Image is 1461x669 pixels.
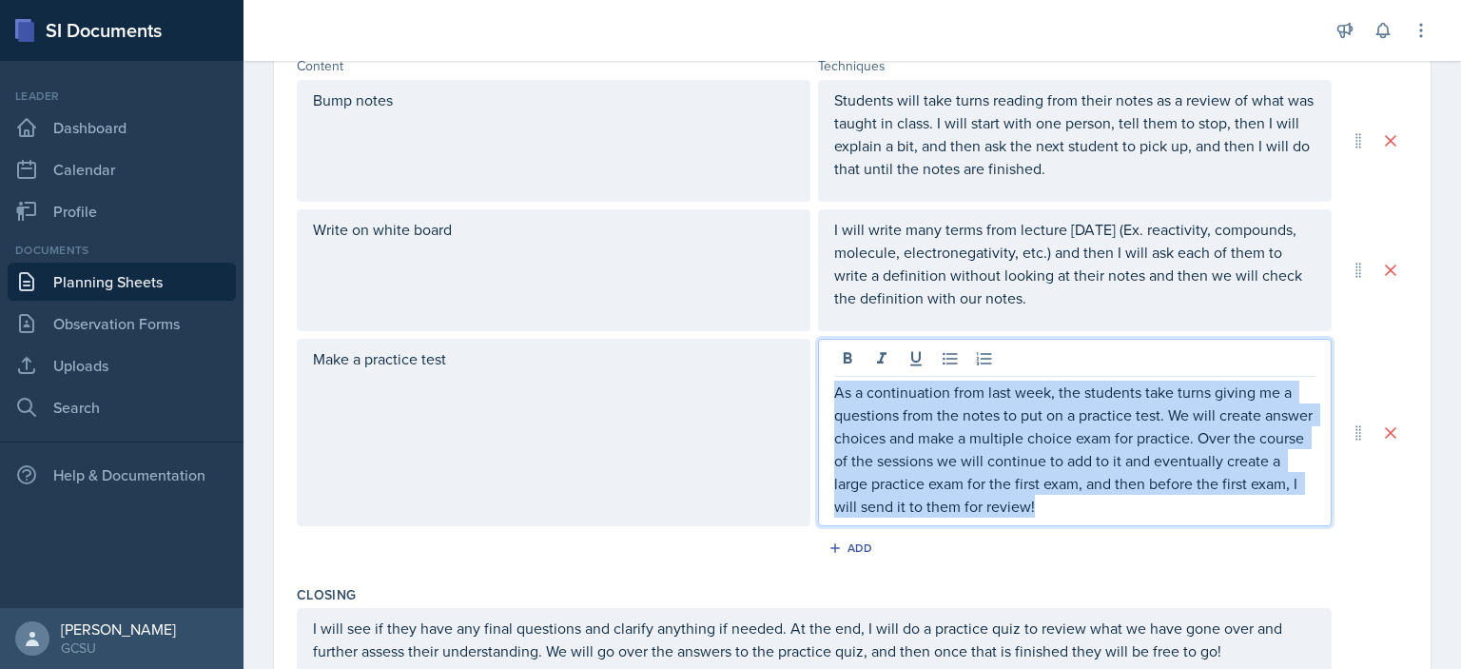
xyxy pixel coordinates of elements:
p: I will write many terms from lecture [DATE] (Ex. reactivity, compounds, molecule, electronegativi... [834,218,1315,309]
p: Make a practice test [313,347,794,370]
a: Planning Sheets [8,263,236,301]
p: Write on white board [313,218,794,241]
a: Uploads [8,346,236,384]
div: Documents [8,242,236,259]
label: Closing [297,585,356,604]
div: Techniques [818,56,1332,76]
div: [PERSON_NAME] [61,620,176,639]
button: Add [822,534,884,562]
a: Dashboard [8,108,236,147]
p: I will see if they have any final questions and clarify anything if needed. At the end, I will do... [313,617,1315,662]
a: Search [8,388,236,426]
div: Add [832,541,873,556]
div: Help & Documentation [8,456,236,494]
p: As a continuation from last week, the students take turns giving me a questions from the notes to... [834,381,1315,518]
a: Calendar [8,150,236,188]
div: Content [297,56,810,76]
a: Observation Forms [8,305,236,343]
a: Profile [8,192,236,230]
p: Bump notes [313,89,794,111]
p: Students will take turns reading from their notes as a review of what was taught in class. I will... [834,89,1315,180]
div: GCSU [61,639,176,658]
div: Leader [8,88,236,105]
